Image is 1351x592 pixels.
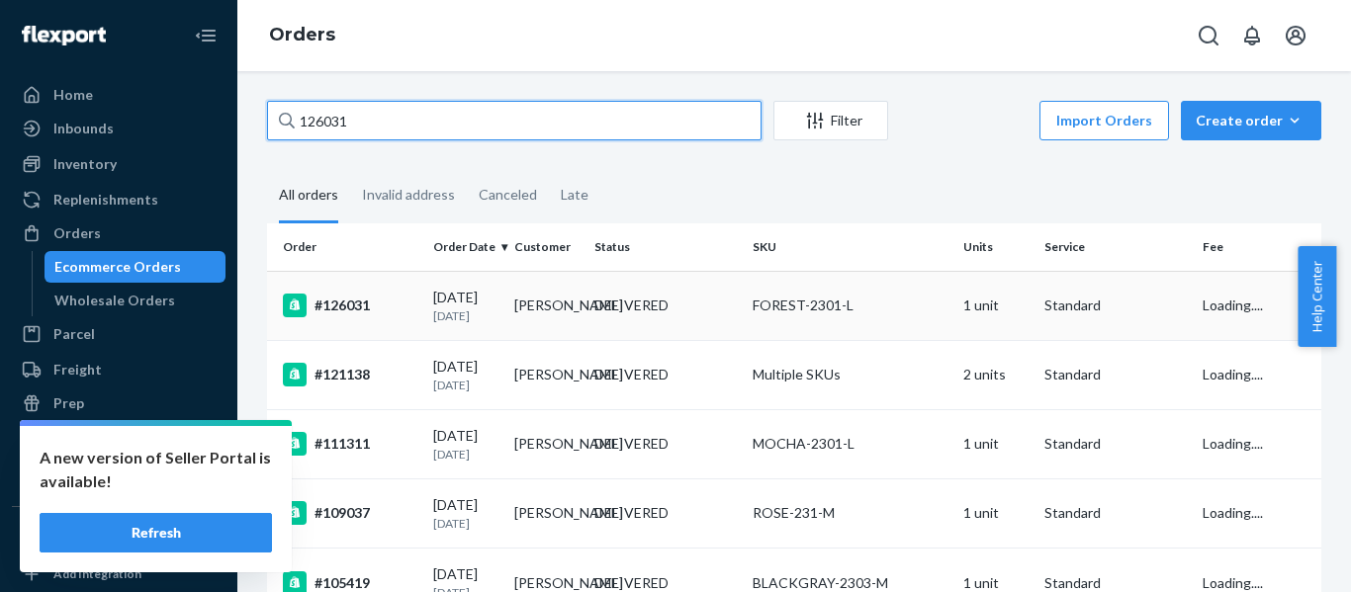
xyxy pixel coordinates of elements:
button: Help Center [1298,246,1336,347]
p: [DATE] [433,446,498,463]
td: 1 unit [955,271,1036,340]
a: Orders [269,24,335,45]
div: Freight [53,360,102,380]
img: Flexport logo [22,26,106,45]
div: Orders [53,223,101,243]
div: [DATE] [433,426,498,463]
p: Standard [1044,296,1187,315]
td: Loading.... [1195,340,1321,409]
button: Create order [1181,101,1321,140]
div: FOREST-2301-L [753,296,947,315]
a: Parcel [12,318,225,350]
td: Loading.... [1195,409,1321,478]
button: Open Search Box [1189,16,1228,55]
div: [DATE] [433,495,498,532]
th: Order [267,223,425,271]
p: A new version of Seller Portal is available! [40,446,272,493]
a: Returns [12,421,225,453]
th: SKU [745,223,955,271]
ol: breadcrumbs [253,7,351,64]
button: Open account menu [1276,16,1315,55]
a: Add Integration [12,562,225,586]
td: [PERSON_NAME] [506,478,587,548]
button: Import Orders [1039,101,1169,140]
a: Wholesale Orders [45,285,226,316]
a: Home [12,79,225,111]
div: [DATE] [433,288,498,324]
p: [DATE] [433,307,498,324]
div: Wholesale Orders [54,291,175,310]
div: Customer [514,238,580,255]
td: 1 unit [955,409,1036,478]
a: Ecommerce Orders [45,251,226,283]
div: [DATE] [433,357,498,393]
p: [DATE] [433,515,498,532]
td: Multiple SKUs [745,340,955,409]
div: Invalid address [362,169,455,220]
div: Home [53,85,93,105]
div: Inventory [53,154,117,174]
a: Orders [12,217,225,249]
p: Standard [1044,434,1187,454]
p: Standard [1044,503,1187,523]
div: Inbounds [53,119,114,138]
div: Parcel [53,324,95,344]
th: Order Date [425,223,506,271]
td: [PERSON_NAME] [506,271,587,340]
a: Inbounds [12,113,225,144]
input: Search orders [267,101,762,140]
td: 2 units [955,340,1036,409]
button: Refresh [40,513,272,552]
div: Canceled [479,169,537,220]
div: #126031 [283,294,417,317]
p: Standard [1044,365,1187,384]
td: [PERSON_NAME] [506,340,587,409]
a: Inventory [12,148,225,180]
div: Add Integration [53,565,141,582]
p: [DATE] [433,377,498,393]
div: Filter [774,111,887,130]
div: Replenishments [53,190,158,210]
div: DELIVERED [594,434,669,454]
div: #121138 [283,363,417,386]
th: Units [955,223,1036,271]
td: Loading.... [1195,271,1321,340]
button: Filter [773,101,888,140]
div: #111311 [283,432,417,456]
div: Prep [53,393,84,413]
td: 1 unit [955,478,1036,548]
div: DELIVERED [594,296,669,315]
th: Fee [1195,223,1321,271]
th: Status [586,223,745,271]
td: Loading.... [1195,478,1321,548]
button: Integrations [12,523,225,554]
button: Open notifications [1232,16,1272,55]
button: Close Navigation [186,16,225,55]
a: Replenishments [12,184,225,215]
div: DELIVERED [594,503,669,523]
div: #109037 [283,501,417,525]
div: Create order [1196,111,1306,130]
div: Ecommerce Orders [54,257,181,277]
a: Freight [12,354,225,385]
div: All orders [279,169,338,223]
div: MOCHA-2301-L [753,434,947,454]
div: DELIVERED [594,365,669,384]
div: Late [561,169,588,220]
div: ROSE-231-M [753,503,947,523]
th: Service [1036,223,1195,271]
a: Reporting [12,457,225,488]
td: [PERSON_NAME] [506,409,587,478]
a: Prep [12,387,225,419]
